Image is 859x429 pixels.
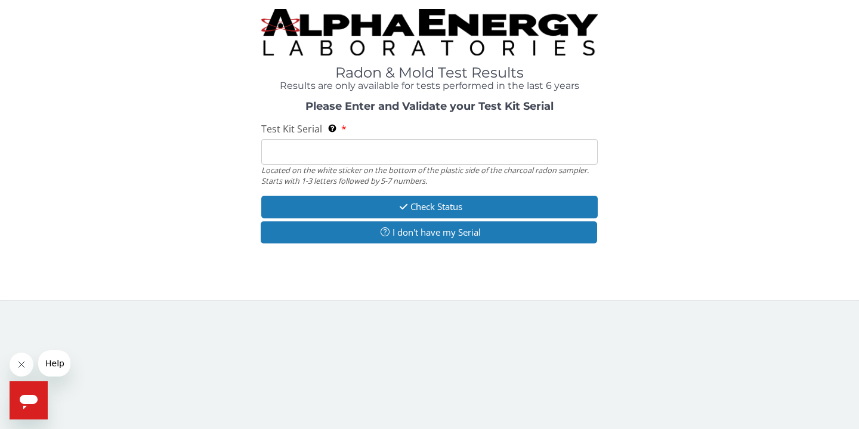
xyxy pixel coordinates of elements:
[10,353,33,376] iframe: Close message
[261,165,598,187] div: Located on the white sticker on the bottom of the plastic side of the charcoal radon sampler. Sta...
[261,65,598,81] h1: Radon & Mold Test Results
[38,350,70,376] iframe: Message from company
[261,122,322,135] span: Test Kit Serial
[10,381,48,419] iframe: Button to launch messaging window
[261,81,598,91] h4: Results are only available for tests performed in the last 6 years
[261,221,597,243] button: I don't have my Serial
[305,100,554,113] strong: Please Enter and Validate your Test Kit Serial
[261,9,598,55] img: TightCrop.jpg
[261,196,598,218] button: Check Status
